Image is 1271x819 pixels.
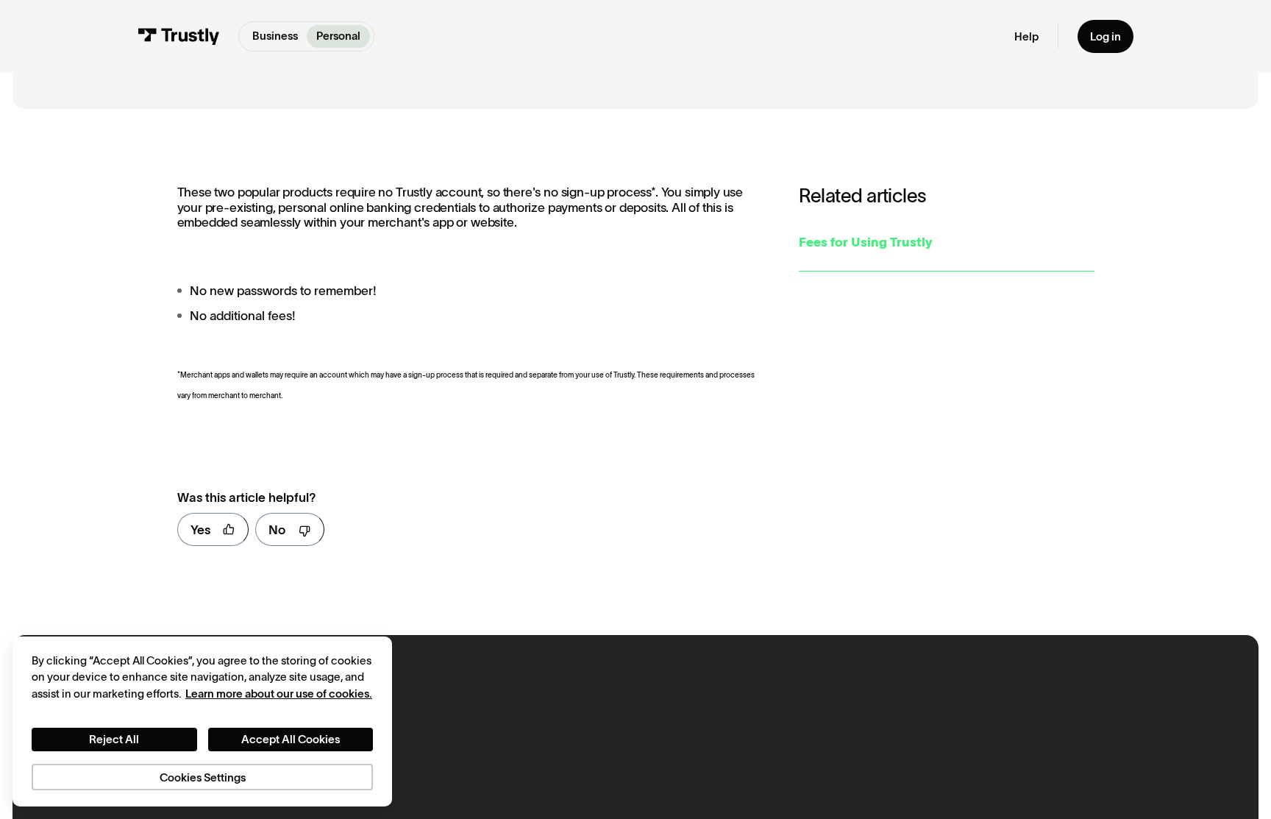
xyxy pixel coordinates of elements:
button: Reject All [32,728,197,751]
a: Fees for Using Trustly [799,214,1094,272]
div: No [268,520,285,539]
button: Cookies Settings [32,764,373,790]
span: *Merchant apps and wallets may require an account which may have a sign-up process that is requir... [177,371,755,400]
p: Business [252,28,298,45]
div: Log in [1090,29,1121,44]
a: Yes [177,513,249,546]
img: Trustly Logo [138,28,220,46]
p: Personal [316,28,360,45]
div: By clicking “Accept All Cookies”, you agree to the storing of cookies on your device to enhance s... [32,653,373,703]
li: No additional fees! [177,306,768,325]
a: Log in [1078,20,1133,53]
div: Privacy [32,653,373,791]
div: Cookie banner [13,637,392,806]
li: No new passwords to remember! [177,281,768,300]
div: Was this article helpful? [177,488,734,507]
div: Yes [191,520,210,539]
h3: Related articles [799,185,1094,208]
p: These two popular products require no Trustly account, so there's no sign-up process*. You simply... [177,185,768,230]
button: Accept All Cookies [208,728,374,751]
a: Personal [307,25,370,48]
a: No [255,513,324,546]
a: More information about your privacy, opens in a new tab [185,687,372,700]
a: Business [243,25,307,48]
div: Fees for Using Trustly [799,233,1094,252]
a: Help [1014,29,1039,44]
